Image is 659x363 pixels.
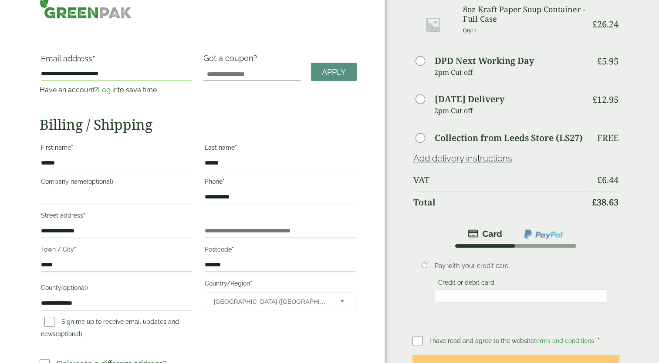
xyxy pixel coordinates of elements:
[413,192,586,213] th: Total
[41,55,192,67] label: Email address
[592,94,618,105] bdi: 12.95
[592,18,597,30] span: £
[41,141,192,156] label: First name
[534,337,594,344] a: terms and conditions
[468,229,502,239] img: stripe.png
[41,318,179,340] label: Sign me up to receive email updates and news
[232,246,234,253] abbr: required
[98,86,118,94] a: Log in
[44,317,54,327] input: Sign me up to receive email updates and news(optional)
[435,57,534,65] label: DPD Next Working Day
[413,153,512,164] a: Add delivery instructions
[463,27,477,34] small: Qty: 1
[592,196,597,208] span: £
[434,104,586,117] p: 2pm Cut off
[41,209,192,224] label: Street address
[205,292,355,310] span: Country/Region
[40,85,193,95] p: Have an account? to save time
[205,243,355,258] label: Postcode
[205,141,355,156] label: Last name
[223,178,225,185] abbr: required
[434,66,586,79] p: 2pm Cut off
[214,292,329,311] span: United Kingdom (UK)
[592,94,597,105] span: £
[235,144,237,151] abbr: required
[74,246,76,253] abbr: required
[413,170,586,191] th: VAT
[429,337,596,344] span: I have read and agree to the website
[597,55,618,67] bdi: 5.95
[463,5,586,24] h3: 8oz Kraft Paper Soup Container - Full Case
[592,18,618,30] bdi: 26.24
[597,174,602,186] span: £
[61,284,88,291] span: (optional)
[597,55,602,67] span: £
[597,133,618,143] p: Free
[41,175,192,190] label: Company name
[598,337,600,344] abbr: required
[250,280,252,287] abbr: required
[597,174,618,186] bdi: 6.44
[205,277,355,292] label: Country/Region
[41,243,192,258] label: Town / City
[83,212,85,219] abbr: required
[437,292,603,300] iframe: Secure card payment input frame
[87,178,113,185] span: (optional)
[592,196,618,208] bdi: 38.63
[435,134,583,142] label: Collection from Leeds Store (LS27)
[311,63,357,81] a: Apply
[56,330,82,337] span: (optional)
[92,54,95,63] abbr: required
[71,144,73,151] abbr: required
[205,175,355,190] label: Phone
[523,229,564,240] img: ppcp-gateway.png
[40,116,357,133] h2: Billing / Shipping
[41,282,192,296] label: County
[435,95,504,104] label: [DATE] Delivery
[435,279,498,289] label: Credit or debit card
[413,5,453,44] img: Placeholder
[435,261,606,271] p: Pay with your credit card.
[203,54,261,67] label: Got a coupon?
[322,67,346,77] span: Apply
